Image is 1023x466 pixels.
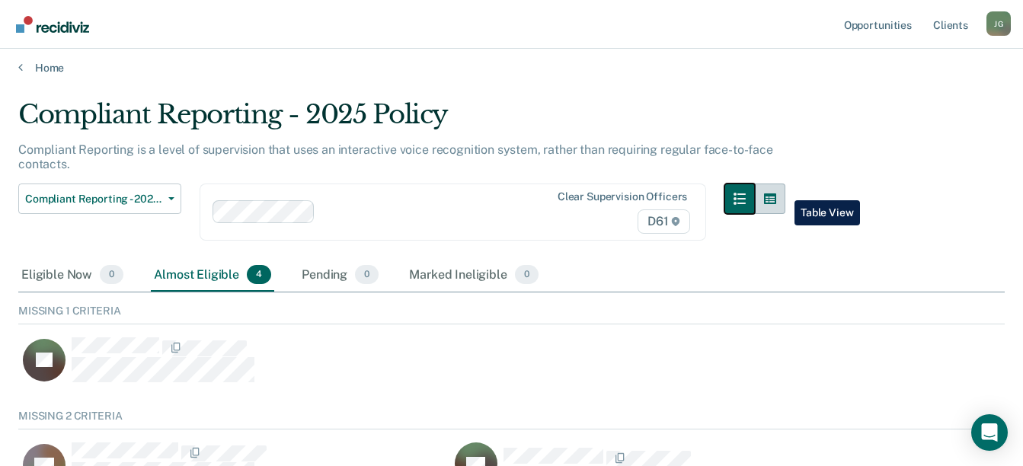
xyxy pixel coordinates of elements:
div: Almost Eligible4 [151,259,274,292]
span: 0 [355,265,379,285]
div: Missing 1 Criteria [18,305,1005,324]
div: Missing 2 Criteria [18,410,1005,429]
div: Clear supervision officers [558,190,687,203]
span: 4 [247,265,271,285]
div: Compliant Reporting - 2025 Policy [18,99,785,142]
div: J G [986,11,1011,36]
span: 0 [100,265,123,285]
div: Eligible Now0 [18,259,126,292]
a: Home [18,61,1005,75]
div: CaseloadOpportunityCell-00660861 [18,337,881,397]
div: Open Intercom Messenger [971,414,1008,451]
button: Profile dropdown button [986,11,1011,36]
span: Compliant Reporting - 2025 Policy [25,193,162,206]
div: Marked Ineligible0 [406,259,542,292]
span: 0 [515,265,539,285]
button: Compliant Reporting - 2025 Policy [18,184,181,214]
div: Pending0 [299,259,382,292]
img: Recidiviz [16,16,89,33]
span: D61 [638,209,690,234]
p: Compliant Reporting is a level of supervision that uses an interactive voice recognition system, ... [18,142,773,171]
